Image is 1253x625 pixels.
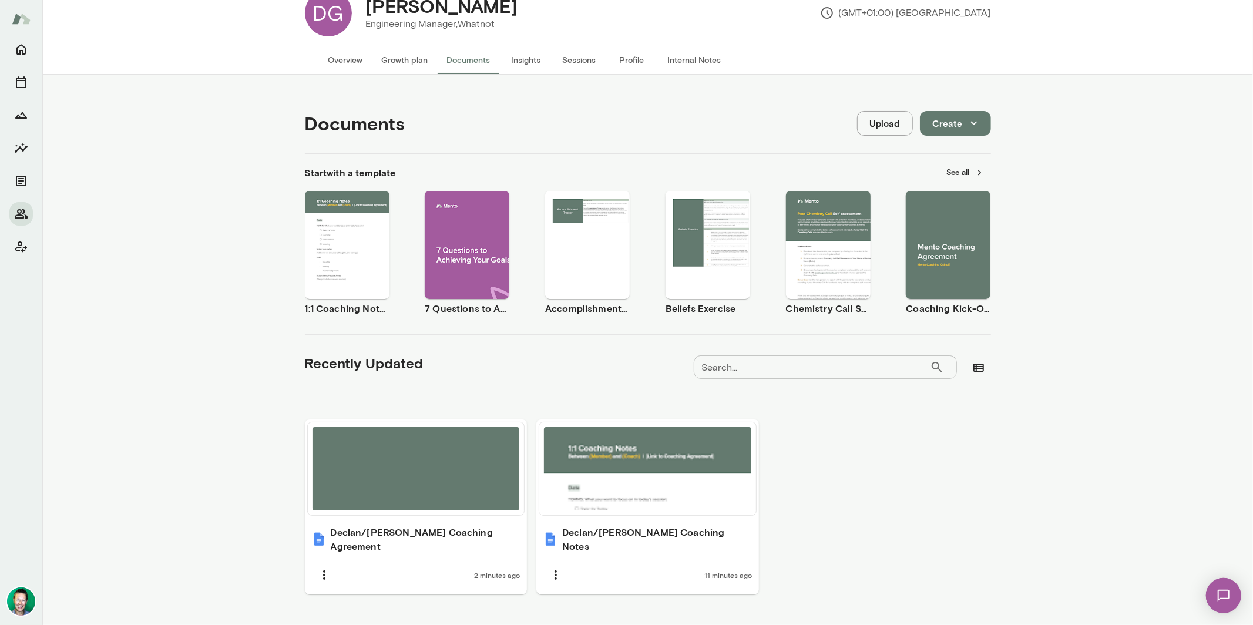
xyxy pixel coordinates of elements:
h6: Accomplishment Tracker [545,301,630,315]
button: Growth Plan [9,103,33,127]
img: Brian Lawrence [7,587,35,616]
button: Home [9,38,33,61]
img: Declan/Brian Coaching Notes [543,532,557,546]
button: Insights [500,46,553,74]
span: 2 minutes ago [474,570,520,580]
button: Documents [9,169,33,193]
h6: Declan/[PERSON_NAME] Coaching Notes [562,525,752,553]
h6: Beliefs Exercise [666,301,750,315]
h6: Chemistry Call Self-Assessment [Coaches only] [786,301,871,315]
button: Documents [438,46,500,74]
button: Profile [606,46,659,74]
button: Internal Notes [659,46,731,74]
button: Overview [319,46,372,74]
button: Client app [9,235,33,258]
p: (GMT+01:00) [GEOGRAPHIC_DATA] [820,6,991,20]
button: Sessions [553,46,606,74]
button: Insights [9,136,33,160]
p: Engineering Manager, Whatnot [366,17,518,31]
button: Growth plan [372,46,438,74]
h4: Documents [305,112,405,135]
button: Create [920,111,991,136]
h6: Start with a template [305,166,396,180]
button: See all [940,163,991,182]
img: Mento [12,8,31,30]
img: Declan/Brian Coaching Agreement [312,532,326,546]
span: 11 minutes ago [704,570,752,580]
button: Upload [857,111,913,136]
h6: 1:1 Coaching Notes [305,301,389,315]
button: Members [9,202,33,226]
h6: 7 Questions to Achieving Your Goals [425,301,509,315]
button: Sessions [9,70,33,94]
h6: Coaching Kick-Off | Coaching Agreement [906,301,990,315]
h6: Declan/[PERSON_NAME] Coaching Agreement [331,525,520,553]
h5: Recently Updated [305,354,424,372]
